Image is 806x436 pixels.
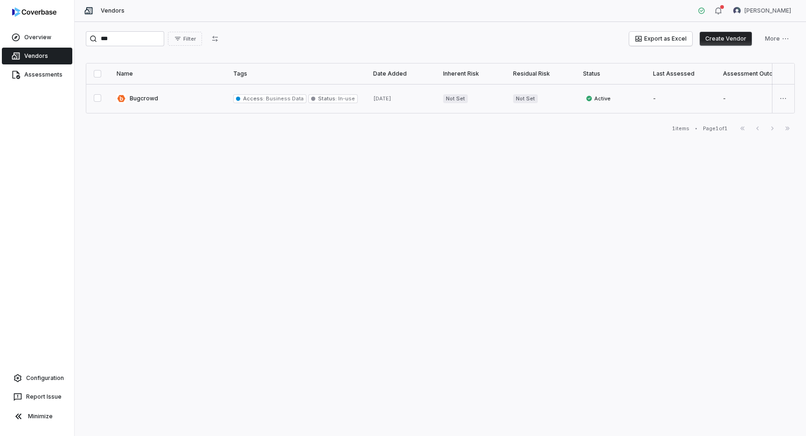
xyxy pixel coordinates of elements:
[744,7,791,14] span: [PERSON_NAME]
[264,95,303,102] span: Business Data
[2,66,72,83] a: Assessments
[513,94,538,103] span: Not Set
[373,70,428,77] div: Date Added
[318,95,337,102] span: Status :
[183,35,196,42] span: Filter
[646,84,716,113] td: -
[2,29,72,46] a: Overview
[733,7,741,14] img: Mike Phillips avatar
[723,70,778,77] div: Assessment Outcome
[700,32,752,46] button: Create Vendor
[2,48,72,64] a: Vendors
[586,95,611,102] span: Active
[716,84,785,113] td: -
[672,125,689,132] div: 1 items
[337,95,355,102] span: In-use
[4,370,70,387] a: Configuration
[168,32,202,46] button: Filter
[703,125,728,132] div: Page 1 of 1
[233,70,358,77] div: Tags
[653,70,708,77] div: Last Assessed
[373,95,391,102] span: [DATE]
[443,94,468,103] span: Not Set
[629,32,692,46] button: Export as Excel
[243,95,264,102] span: Access :
[583,70,638,77] div: Status
[513,70,568,77] div: Residual Risk
[4,407,70,426] button: Minimize
[117,70,218,77] div: Name
[443,70,498,77] div: Inherent Risk
[695,125,697,132] div: •
[4,388,70,405] button: Report Issue
[101,7,125,14] span: Vendors
[728,4,797,18] button: Mike Phillips avatar[PERSON_NAME]
[759,32,795,46] button: More
[12,7,56,17] img: logo-D7KZi-bG.svg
